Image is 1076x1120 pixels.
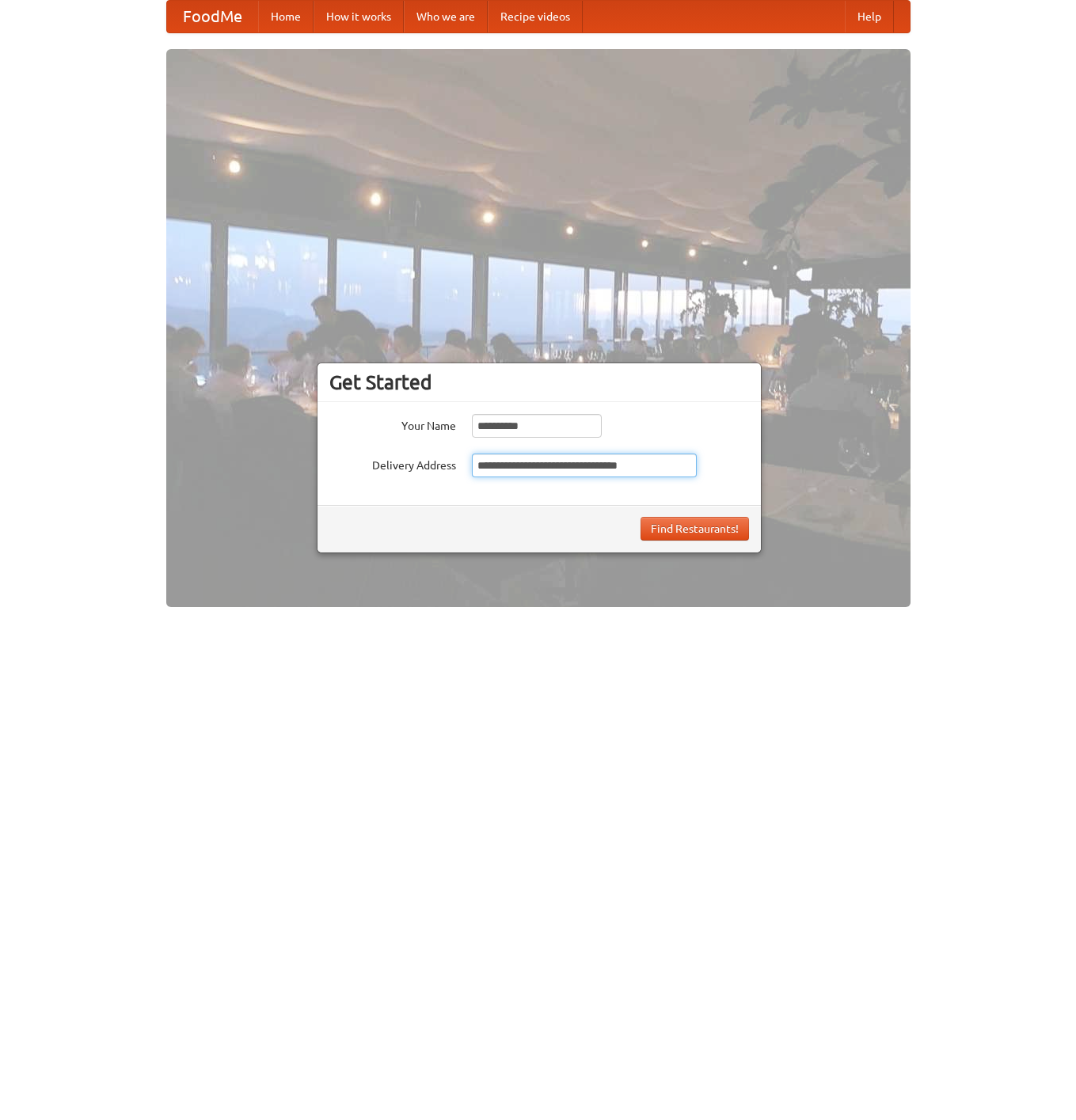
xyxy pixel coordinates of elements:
a: Help [845,1,894,32]
h3: Get Started [329,370,749,394]
label: Your Name [329,414,456,434]
label: Delivery Address [329,454,456,473]
a: Home [258,1,314,32]
a: Recipe videos [488,1,583,32]
a: FoodMe [167,1,258,32]
button: Find Restaurants! [641,517,749,541]
a: Who we are [404,1,488,32]
a: How it works [314,1,404,32]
